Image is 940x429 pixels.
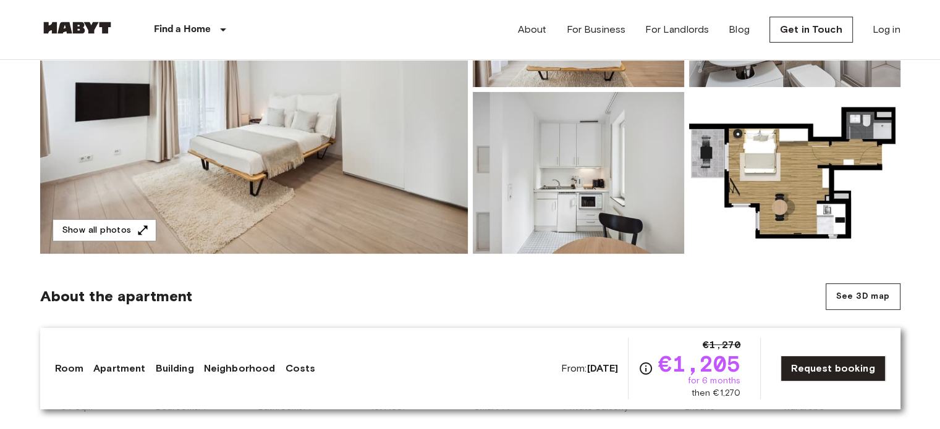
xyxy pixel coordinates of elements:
span: €1,205 [658,352,740,375]
a: Request booking [781,356,885,381]
span: then €1,270 [692,387,741,399]
a: Blog [729,22,750,37]
a: Log in [873,22,900,37]
a: Apartment [93,361,145,376]
b: [DATE] [586,362,618,374]
img: Picture of unit DE-04-070-006-01 [689,92,900,254]
a: Building [155,361,193,376]
span: From: [561,362,619,375]
img: Habyt [40,22,114,34]
a: For Business [566,22,625,37]
span: for 6 months [687,375,740,387]
a: Costs [285,361,315,376]
a: About [518,22,547,37]
a: Get in Touch [769,17,853,43]
a: Neighborhood [204,361,276,376]
a: Room [55,361,84,376]
svg: Check cost overview for full price breakdown. Please note that discounts apply to new joiners onl... [638,361,653,376]
button: Show all photos [53,219,156,242]
a: For Landlords [645,22,709,37]
span: €1,270 [703,338,740,352]
button: See 3D map [826,283,900,310]
span: About the apartment [40,287,193,306]
img: Picture of unit DE-04-070-006-01 [473,92,684,254]
p: Find a Home [154,22,211,37]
